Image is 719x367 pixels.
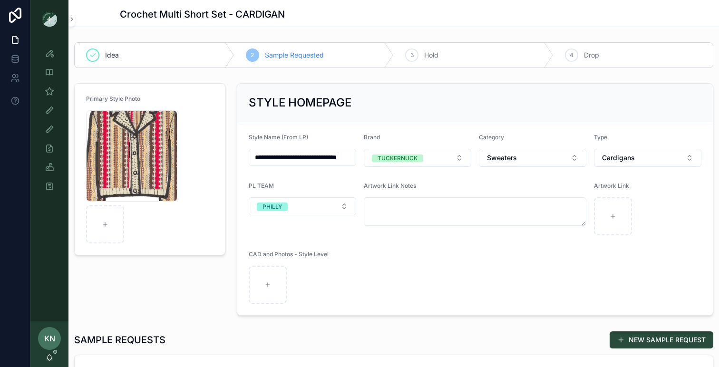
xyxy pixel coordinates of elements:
span: Sweaters [487,153,517,163]
span: Type [594,134,607,141]
div: TUCKERNUCK [378,155,418,162]
span: KN [44,333,55,344]
span: Drop [584,50,599,60]
span: 3 [410,51,414,59]
button: Select Button [364,149,471,167]
span: Artwork Link Notes [364,182,416,189]
h1: Crochet Multi Short Set - CARDIGAN [120,8,285,21]
span: Cardigans [602,153,635,163]
span: 2 [251,51,254,59]
span: CAD and Photos - Style Level [249,251,329,258]
h1: SAMPLE REQUESTS [74,333,165,347]
span: 4 [570,51,573,59]
div: PHILLY [262,203,282,211]
button: NEW SAMPLE REQUEST [610,331,713,348]
button: Select Button [594,149,701,167]
span: Sample Requested [265,50,324,60]
span: Artwork Link [594,182,629,189]
span: Style Name (From LP) [249,134,308,141]
span: Idea [105,50,119,60]
span: Category [479,134,504,141]
span: Brand [364,134,380,141]
img: App logo [42,11,57,27]
div: scrollable content [30,38,68,207]
button: Select Button [479,149,586,167]
button: Select Button [249,197,356,215]
h2: STYLE HOMEPAGE [249,95,351,110]
span: Primary Style Photo [86,95,140,102]
span: PL TEAM [249,182,274,189]
span: Hold [424,50,438,60]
